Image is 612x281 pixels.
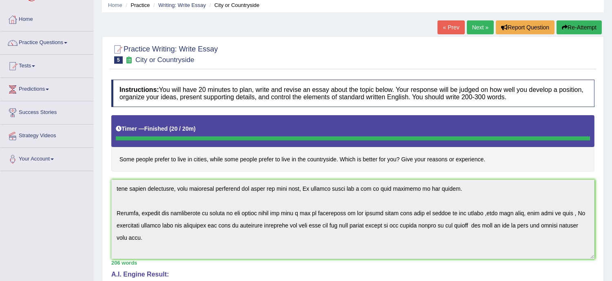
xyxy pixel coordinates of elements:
[108,2,122,8] a: Home
[116,126,196,132] h5: Timer —
[144,125,168,132] b: Finished
[171,125,194,132] b: 20 / 20m
[0,55,93,75] a: Tests
[111,259,594,267] div: 206 words
[0,31,93,52] a: Practice Questions
[169,125,171,132] b: (
[111,80,594,107] h4: You will have 20 minutes to plan, write and revise an essay about the topic below. Your response ...
[0,101,93,122] a: Success Stories
[557,20,602,34] button: Re-Attempt
[111,43,218,64] h2: Practice Writing: Write Essay
[114,56,123,64] span: 5
[158,2,206,8] a: Writing: Write Essay
[467,20,494,34] a: Next »
[119,86,159,93] b: Instructions:
[0,78,93,98] a: Predictions
[208,1,260,9] li: City or Countryside
[125,56,133,64] small: Exam occurring question
[0,125,93,145] a: Strategy Videos
[437,20,464,34] a: « Prev
[111,271,594,278] h4: A.I. Engine Result:
[0,8,93,29] a: Home
[194,125,196,132] b: )
[135,56,194,64] small: City or Countryside
[0,148,93,168] a: Your Account
[496,20,555,34] button: Report Question
[124,1,150,9] li: Practice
